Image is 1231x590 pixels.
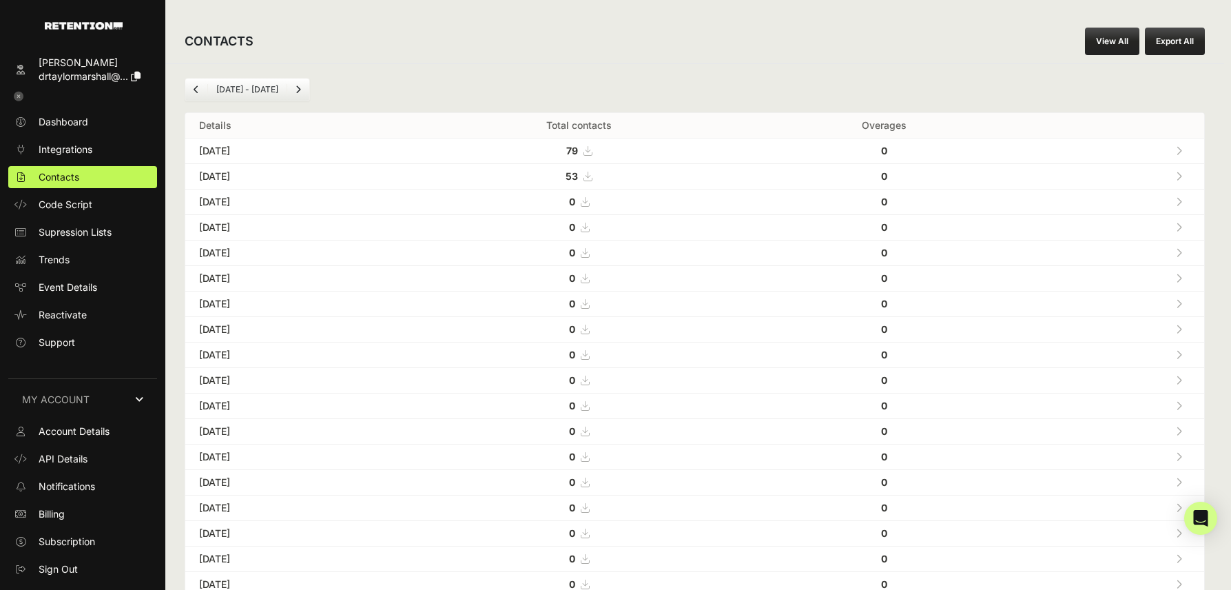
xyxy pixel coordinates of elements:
[185,266,407,292] td: [DATE]
[185,292,407,317] td: [DATE]
[8,304,157,326] a: Reactivate
[1184,502,1217,535] div: Open Intercom Messenger
[569,451,575,462] strong: 0
[881,145,887,156] strong: 0
[569,221,575,233] strong: 0
[185,445,407,470] td: [DATE]
[881,527,887,539] strong: 0
[569,247,575,258] strong: 0
[8,420,157,443] a: Account Details
[881,196,887,207] strong: 0
[185,241,407,266] td: [DATE]
[185,547,407,572] td: [DATE]
[569,400,575,411] strong: 0
[569,527,575,539] strong: 0
[39,452,87,466] span: API Details
[8,166,157,188] a: Contacts
[8,194,157,216] a: Code Script
[751,113,1018,139] th: Overages
[39,535,95,549] span: Subscription
[881,451,887,462] strong: 0
[185,368,407,394] td: [DATE]
[8,52,157,88] a: [PERSON_NAME] drtaylormarshall@...
[569,298,575,309] strong: 0
[39,70,128,82] span: drtaylormarshall@...
[39,480,95,494] span: Notifications
[569,502,575,513] strong: 0
[39,507,65,521] span: Billing
[569,553,575,564] strong: 0
[569,578,575,590] strong: 0
[881,578,887,590] strong: 0
[8,332,157,354] a: Support
[39,253,70,267] span: Trends
[881,323,887,335] strong: 0
[185,470,407,496] td: [DATE]
[185,164,407,190] td: [DATE]
[881,247,887,258] strong: 0
[881,349,887,360] strong: 0
[566,170,578,182] strong: 53
[185,190,407,215] td: [DATE]
[8,111,157,133] a: Dashboard
[185,32,254,51] h2: CONTACTS
[185,317,407,343] td: [DATE]
[569,196,575,207] strong: 0
[881,272,887,284] strong: 0
[8,503,157,525] a: Billing
[39,336,75,349] span: Support
[881,400,887,411] strong: 0
[569,323,575,335] strong: 0
[39,425,110,438] span: Account Details
[39,225,112,239] span: Supression Lists
[8,221,157,243] a: Supression Lists
[881,221,887,233] strong: 0
[39,281,97,294] span: Event Details
[569,272,575,284] strong: 0
[881,476,887,488] strong: 0
[39,143,92,156] span: Integrations
[287,79,309,101] a: Next
[569,425,575,437] strong: 0
[185,496,407,521] td: [DATE]
[881,553,887,564] strong: 0
[207,84,287,95] li: [DATE] - [DATE]
[569,374,575,386] strong: 0
[185,419,407,445] td: [DATE]
[881,425,887,437] strong: 0
[1085,28,1139,55] a: View All
[45,22,123,30] img: Retention.com
[881,502,887,513] strong: 0
[185,394,407,419] td: [DATE]
[39,56,141,70] div: [PERSON_NAME]
[8,378,157,420] a: MY ACCOUNT
[8,448,157,470] a: API Details
[185,113,407,139] th: Details
[566,145,592,156] a: 79
[8,139,157,161] a: Integrations
[39,198,92,212] span: Code Script
[185,343,407,368] td: [DATE]
[8,531,157,553] a: Subscription
[8,276,157,298] a: Event Details
[39,562,78,576] span: Sign Out
[185,521,407,547] td: [DATE]
[569,349,575,360] strong: 0
[185,79,207,101] a: Previous
[8,476,157,498] a: Notifications
[185,139,407,164] td: [DATE]
[881,298,887,309] strong: 0
[881,170,887,182] strong: 0
[8,558,157,580] a: Sign Out
[566,145,578,156] strong: 79
[1145,28,1205,55] button: Export All
[566,170,592,182] a: 53
[39,308,87,322] span: Reactivate
[39,170,79,184] span: Contacts
[8,249,157,271] a: Trends
[569,476,575,488] strong: 0
[22,393,90,407] span: MY ACCOUNT
[185,215,407,241] td: [DATE]
[881,374,887,386] strong: 0
[39,115,88,129] span: Dashboard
